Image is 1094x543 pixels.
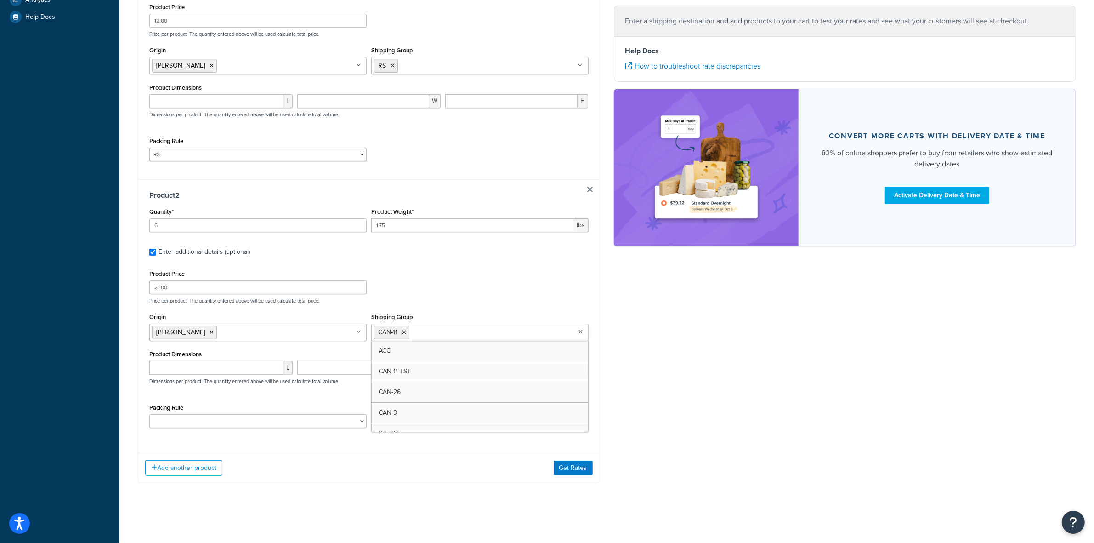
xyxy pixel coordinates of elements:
[371,218,574,232] input: 0.00
[378,327,397,337] span: CAN-11
[378,61,386,70] span: RS
[149,314,166,320] label: Origin
[371,314,413,320] label: Shipping Group
[147,378,340,384] p: Dimensions per product. The quantity entered above will be used calculate total volume.
[625,61,761,71] a: How to troubleshoot rate discrepancies
[149,270,185,277] label: Product Price
[587,187,593,192] a: Remove Item
[372,403,588,423] a: CAN-3
[372,423,588,444] a: DIF-KIT
[145,460,222,476] button: Add another product
[149,249,156,256] input: Enter additional details (optional)
[1062,511,1085,534] button: Open Resource Center
[371,208,414,215] label: Product Weight*
[149,404,183,411] label: Packing Rule
[7,9,113,25] a: Help Docs
[379,366,411,376] span: CAN-11-TST
[149,218,367,232] input: 0.0
[149,191,589,200] h3: Product 2
[371,47,413,54] label: Shipping Group
[379,346,391,355] span: ACC
[149,4,185,11] label: Product Price
[578,94,588,108] span: H
[372,382,588,402] a: CAN-26
[379,387,401,397] span: CAN-26
[821,148,1054,170] div: 82% of online shoppers prefer to buy from retailers who show estimated delivery dates
[885,187,989,204] a: Activate Delivery Date & Time
[829,131,1045,141] div: Convert more carts with delivery date & time
[625,46,1065,57] h4: Help Docs
[574,218,589,232] span: lbs
[149,84,202,91] label: Product Dimensions
[25,13,55,21] span: Help Docs
[379,429,399,438] span: DIF-KIT
[156,327,205,337] span: [PERSON_NAME]
[156,61,205,70] span: [PERSON_NAME]
[147,111,340,118] p: Dimensions per product. The quantity entered above will be used calculate total volume.
[554,461,593,475] button: Get Rates
[149,47,166,54] label: Origin
[159,246,250,258] div: Enter additional details (optional)
[625,15,1065,28] p: Enter a shipping destination and add products to your cart to test your rates and see what your c...
[649,103,764,232] img: feature-image-ddt-36eae7f7280da8017bfb280eaccd9c446f90b1fe08728e4019434db127062ab4.png
[379,408,397,417] span: CAN-3
[372,341,588,361] a: ACC
[149,208,174,215] label: Quantity*
[283,361,293,375] span: L
[372,361,588,382] a: CAN-11-TST
[283,94,293,108] span: L
[149,137,183,144] label: Packing Rule
[429,94,441,108] span: W
[149,351,202,358] label: Product Dimensions
[147,31,591,37] p: Price per product. The quantity entered above will be used calculate total price.
[147,297,591,304] p: Price per product. The quantity entered above will be used calculate total price.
